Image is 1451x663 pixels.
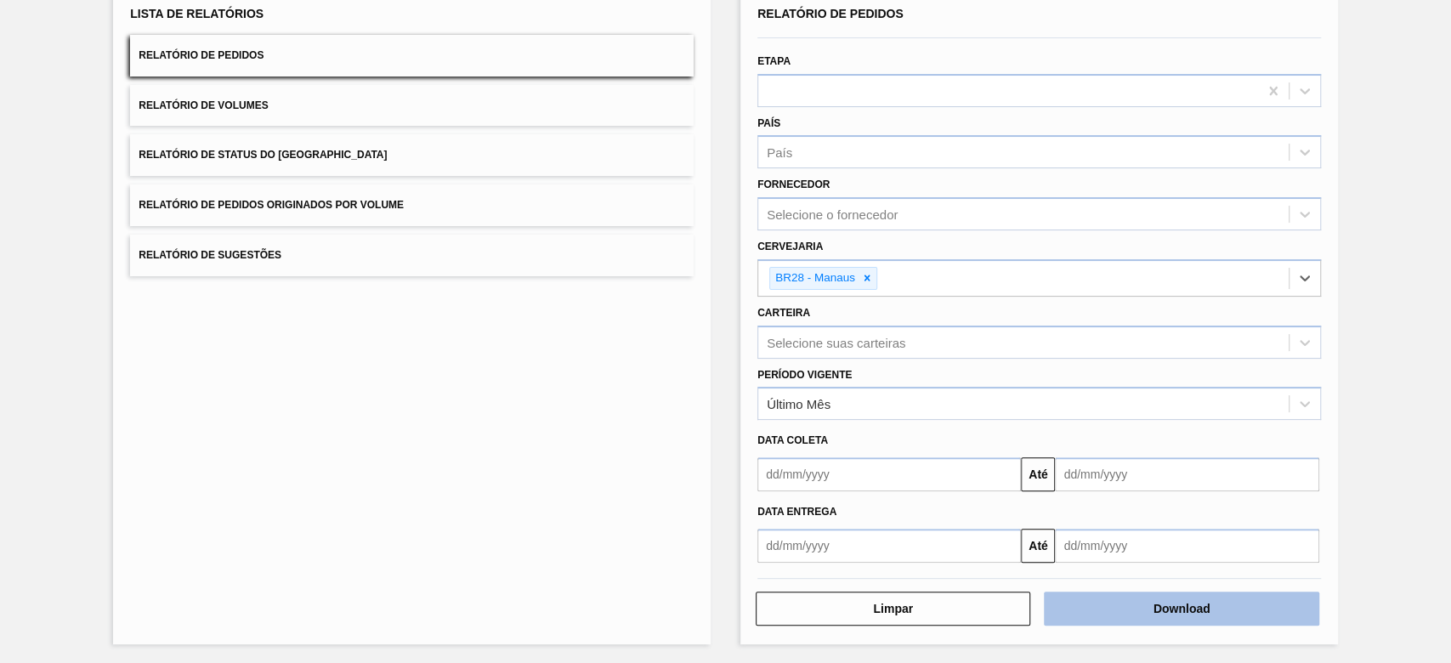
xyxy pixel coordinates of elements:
input: dd/mm/yyyy [757,529,1021,563]
button: Relatório de Pedidos Originados por Volume [130,184,694,226]
span: Lista de Relatórios [130,7,264,20]
label: Etapa [757,55,791,67]
button: Até [1021,457,1055,491]
label: Cervejaria [757,241,823,252]
label: Período Vigente [757,369,852,381]
button: Limpar [756,592,1030,626]
button: Até [1021,529,1055,563]
span: Relatório de Sugestões [139,249,281,261]
div: Selecione suas carteiras [767,335,905,349]
input: dd/mm/yyyy [1055,529,1318,563]
label: País [757,117,780,129]
button: Relatório de Status do [GEOGRAPHIC_DATA] [130,134,694,176]
span: Relatório de Status do [GEOGRAPHIC_DATA] [139,149,387,161]
button: Download [1044,592,1318,626]
label: Fornecedor [757,178,830,190]
input: dd/mm/yyyy [1055,457,1318,491]
span: Relatório de Pedidos [139,49,264,61]
div: Último Mês [767,397,830,411]
div: BR28 - Manaus [770,268,858,289]
span: Relatório de Pedidos [757,7,904,20]
button: Relatório de Pedidos [130,35,694,76]
input: dd/mm/yyyy [757,457,1021,491]
span: Data coleta [757,434,828,446]
label: Carteira [757,307,810,319]
div: País [767,145,792,160]
span: Relatório de Volumes [139,99,268,111]
span: Data entrega [757,506,836,518]
button: Relatório de Sugestões [130,235,694,276]
span: Relatório de Pedidos Originados por Volume [139,199,404,211]
div: Selecione o fornecedor [767,207,898,222]
button: Relatório de Volumes [130,85,694,127]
